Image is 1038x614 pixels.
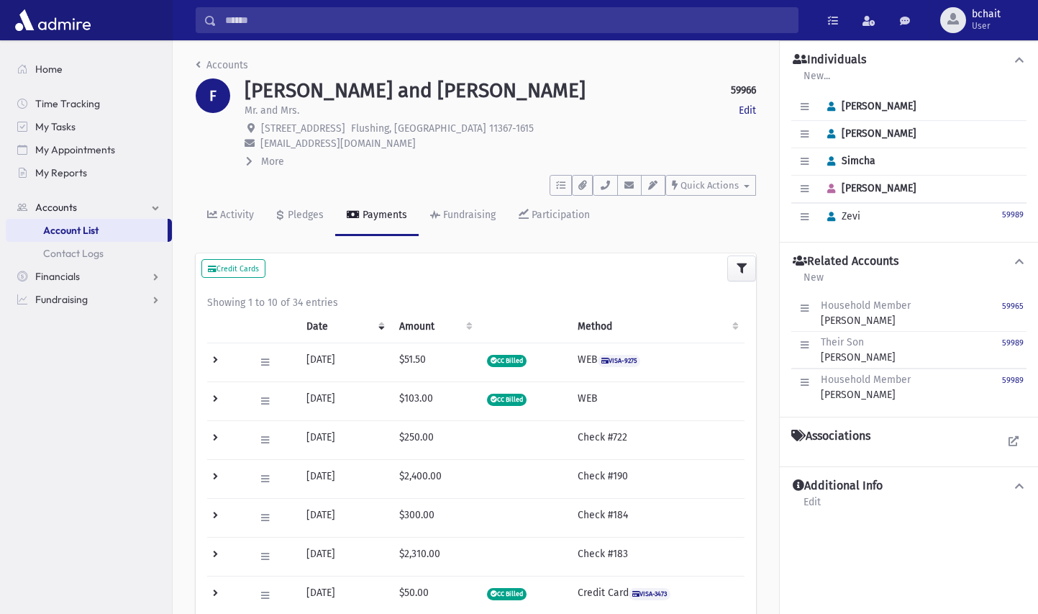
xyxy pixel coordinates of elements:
[43,224,99,237] span: Account List
[791,254,1026,269] button: Related Accounts
[821,335,896,365] div: [PERSON_NAME]
[6,115,172,138] a: My Tasks
[196,59,248,71] a: Accounts
[351,122,534,135] span: Flushing, [GEOGRAPHIC_DATA] 11367-1615
[1002,210,1024,220] small: 59989
[360,209,407,221] div: Payments
[972,20,1001,32] span: User
[335,196,419,236] a: Payments
[35,166,87,179] span: My Reports
[261,122,345,135] span: [STREET_ADDRESS]
[529,209,590,221] div: Participation
[1002,338,1024,348] small: 59989
[245,78,586,103] h1: [PERSON_NAME] and [PERSON_NAME]
[196,78,230,113] div: F
[680,180,739,191] span: Quick Actions
[298,537,391,576] td: [DATE]
[217,209,254,221] div: Activity
[6,138,172,161] a: My Appointments
[791,429,870,443] h4: Associations
[487,394,527,406] span: CC Billed
[35,97,100,110] span: Time Tracking
[972,9,1001,20] span: bchait
[1002,372,1024,402] a: 59989
[35,143,115,156] span: My Appointments
[298,498,391,537] td: [DATE]
[569,498,745,537] td: Check #184
[391,382,478,420] td: $103.00
[803,494,821,520] a: Edit
[569,382,745,420] td: WEB
[821,100,916,112] span: [PERSON_NAME]
[821,372,911,402] div: [PERSON_NAME]
[821,182,916,194] span: [PERSON_NAME]
[285,209,324,221] div: Pledges
[6,219,168,242] a: Account List
[260,137,416,150] span: [EMAIL_ADDRESS][DOMAIN_NAME]
[6,161,172,184] a: My Reports
[245,103,299,118] p: Mr. and Mrs.
[793,479,883,494] h4: Additional Info
[201,259,265,278] button: Credit Cards
[6,58,172,81] a: Home
[665,175,756,196] button: Quick Actions
[1002,298,1024,328] a: 59965
[298,382,391,420] td: [DATE]
[6,92,172,115] a: Time Tracking
[1002,302,1024,311] small: 59965
[507,196,601,236] a: Participation
[391,343,478,382] td: $51.50
[1002,376,1024,385] small: 59989
[391,537,478,576] td: $2,310.00
[569,537,745,576] td: Check #183
[803,68,831,94] a: New...
[35,201,77,214] span: Accounts
[35,270,80,283] span: Financials
[298,343,391,382] td: [DATE]
[487,355,527,367] span: CC Billed
[261,155,284,168] span: More
[419,196,507,236] a: Fundraising
[569,420,745,459] td: Check #722
[791,53,1026,68] button: Individuals
[35,120,76,133] span: My Tasks
[196,196,265,236] a: Activity
[793,53,866,68] h4: Individuals
[43,247,104,260] span: Contact Logs
[440,209,496,221] div: Fundraising
[731,83,756,98] strong: 59966
[391,459,478,498] td: $2,400.00
[6,288,172,311] a: Fundraising
[12,6,94,35] img: AdmirePro
[821,155,875,167] span: Simcha
[245,154,286,169] button: More
[569,310,745,343] th: Method: activate to sort column ascending
[487,588,527,600] span: CC Billed
[821,298,911,328] div: [PERSON_NAME]
[803,269,824,295] a: New
[391,498,478,537] td: $300.00
[35,63,63,76] span: Home
[298,420,391,459] td: [DATE]
[1002,335,1024,365] a: 59989
[569,343,745,382] td: WEB
[821,299,911,312] span: Household Member
[821,127,916,140] span: [PERSON_NAME]
[6,196,172,219] a: Accounts
[35,293,88,306] span: Fundraising
[739,103,756,118] a: Edit
[265,196,335,236] a: Pledges
[598,355,641,367] span: VISA-9275
[298,459,391,498] td: [DATE]
[821,374,911,386] span: Household Member
[298,310,391,343] th: Date: activate to sort column ascending
[6,242,172,265] a: Contact Logs
[6,265,172,288] a: Financials
[391,420,478,459] td: $250.00
[1002,208,1024,220] a: 59989
[217,7,798,33] input: Search
[207,295,745,310] div: Showing 1 to 10 of 34 entries
[208,264,259,274] small: Credit Cards
[821,210,860,222] span: Zevi
[793,254,898,269] h4: Related Accounts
